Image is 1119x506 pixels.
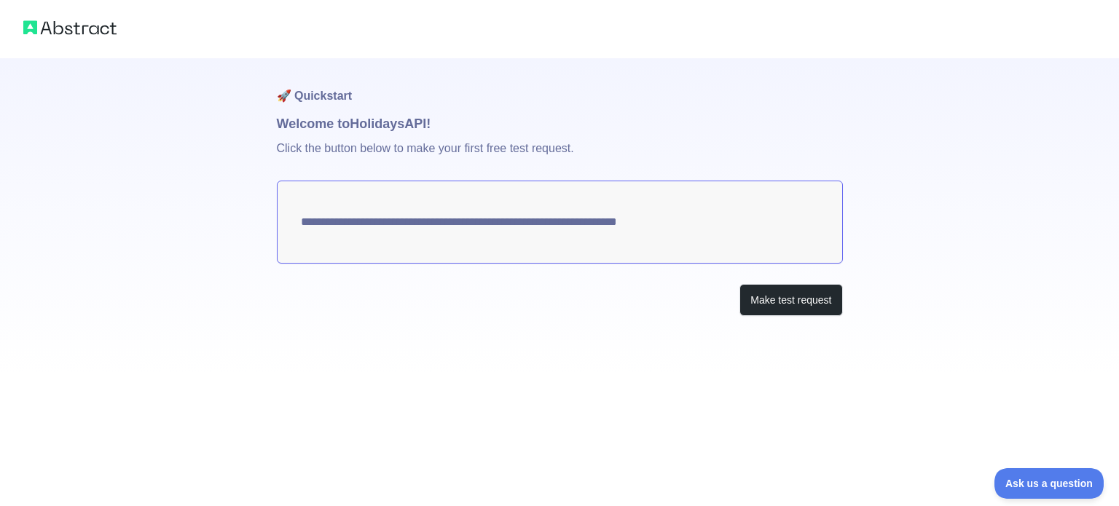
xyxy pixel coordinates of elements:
p: Click the button below to make your first free test request. [277,134,843,181]
h1: 🚀 Quickstart [277,58,843,114]
iframe: Toggle Customer Support [994,468,1104,499]
button: Make test request [739,284,842,317]
h1: Welcome to Holidays API! [277,114,843,134]
img: Abstract logo [23,17,117,38]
